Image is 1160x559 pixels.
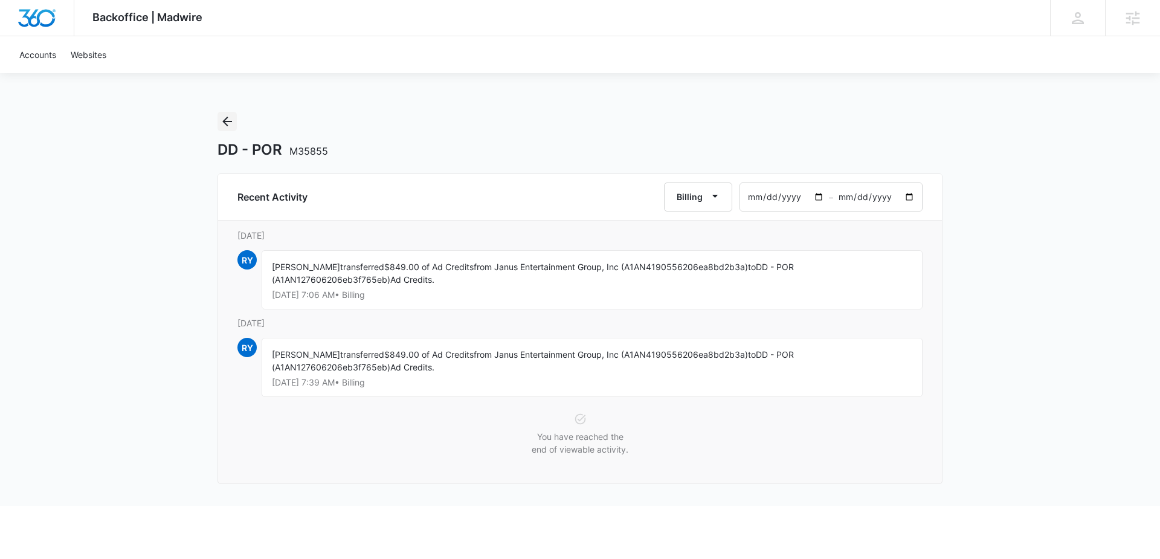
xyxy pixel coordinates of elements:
[272,291,912,299] p: [DATE] 7:06 AM • Billing
[237,229,923,242] p: [DATE]
[63,36,114,73] a: Websites
[289,145,328,157] span: M35855
[340,349,384,360] span: transferred
[340,262,384,272] span: transferred
[390,274,434,285] span: Ad Credits.
[390,362,434,372] span: Ad Credits.
[474,349,748,360] span: from Janus Entertainment Group, Inc (A1AN4190556206ea8bd2b3a)
[664,183,732,212] button: Billing
[272,262,340,272] span: [PERSON_NAME]
[748,349,756,360] span: to
[12,36,63,73] a: Accounts
[272,378,912,387] p: [DATE] 7:39 AM • Billing
[237,338,257,357] span: RY
[237,190,308,204] h6: Recent Activity
[748,262,756,272] span: to
[217,112,237,131] button: Back
[384,349,474,360] span: $849.00 of Ad Credits
[474,262,748,272] span: from Janus Entertainment Group, Inc (A1AN4190556206ea8bd2b3a)
[217,141,328,159] h1: DD - POR
[530,430,630,456] p: You have reached the end of viewable activity.
[237,317,923,329] p: [DATE]
[829,191,833,204] span: –
[92,11,202,24] span: Backoffice | Madwire
[384,262,474,272] span: $849.00 of Ad Credits
[272,349,340,360] span: [PERSON_NAME]
[237,250,257,270] span: RY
